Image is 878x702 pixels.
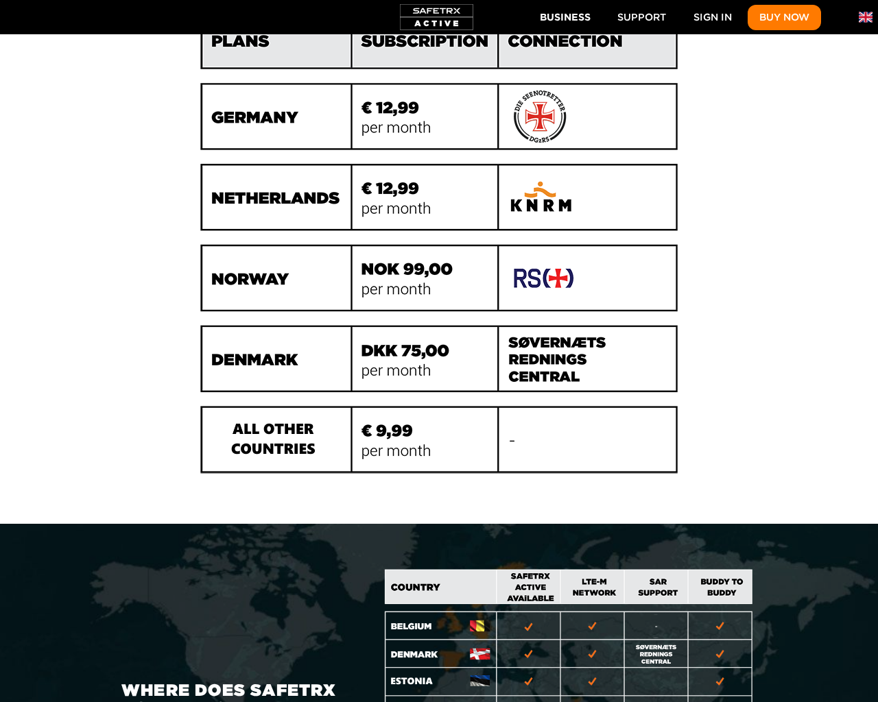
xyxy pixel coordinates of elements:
span: Buy Now [759,9,809,26]
a: Support [606,5,678,30]
button: Business [529,4,602,29]
span: Business [540,9,591,26]
span: Support [617,9,666,26]
img: en [859,10,873,24]
span: Sign In [693,9,732,26]
a: Sign In [682,5,744,30]
button: Buy Now [748,5,821,30]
